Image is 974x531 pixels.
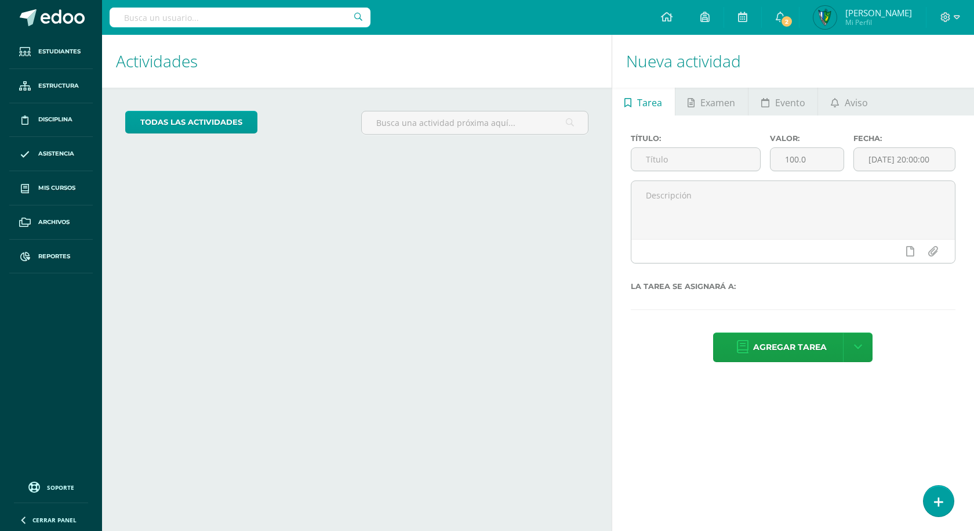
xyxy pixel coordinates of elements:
[9,69,93,103] a: Estructura
[631,148,760,171] input: Título
[775,89,805,117] span: Evento
[631,282,955,291] label: La tarea se asignará a:
[125,111,257,133] a: todas las Actividades
[700,89,735,117] span: Examen
[853,134,955,143] label: Fecha:
[9,240,93,274] a: Reportes
[38,218,70,227] span: Archivos
[9,137,93,171] a: Asistencia
[845,89,868,117] span: Aviso
[675,88,748,115] a: Examen
[362,111,587,134] input: Busca una actividad próxima aquí...
[38,115,72,124] span: Disciplina
[770,134,844,143] label: Valor:
[32,516,77,524] span: Cerrar panel
[626,35,960,88] h1: Nueva actividad
[845,17,912,27] span: Mi Perfil
[38,183,75,193] span: Mis cursos
[612,88,675,115] a: Tarea
[9,35,93,69] a: Estudiantes
[38,149,74,158] span: Asistencia
[9,103,93,138] a: Disciplina
[9,171,93,205] a: Mis cursos
[753,333,827,362] span: Agregar tarea
[47,483,74,492] span: Soporte
[631,134,761,143] label: Título:
[813,6,837,29] img: 1b281a8218983e455f0ded11b96ffc56.png
[38,252,70,261] span: Reportes
[748,88,817,115] a: Evento
[116,35,598,88] h1: Actividades
[818,88,880,115] a: Aviso
[14,479,88,494] a: Soporte
[110,8,370,27] input: Busca un usuario...
[38,81,79,91] span: Estructura
[780,15,793,28] span: 2
[771,148,844,171] input: Puntos máximos
[9,205,93,240] a: Archivos
[845,7,912,19] span: [PERSON_NAME]
[637,89,662,117] span: Tarea
[38,47,81,56] span: Estudiantes
[854,148,955,171] input: Fecha de entrega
